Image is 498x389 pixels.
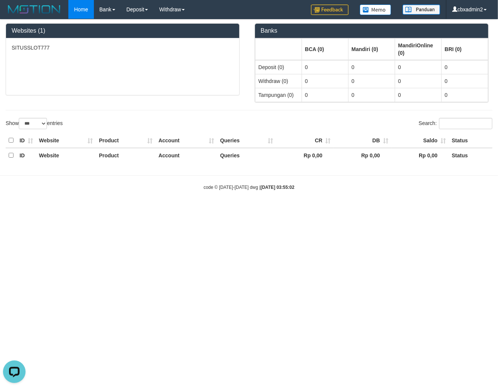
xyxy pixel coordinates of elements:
h3: Banks [261,27,483,34]
img: MOTION_logo.png [6,4,63,15]
button: Open LiveChat chat widget [3,3,26,26]
img: panduan.png [403,5,440,15]
th: Product [96,148,155,163]
h3: Websites (1) [12,27,234,34]
img: Feedback.jpg [311,5,349,15]
td: Deposit (0) [255,60,302,74]
p: SITUSSLOT777 [12,44,234,51]
input: Search: [439,118,492,129]
td: 0 [442,60,488,74]
th: Group: activate to sort column ascending [255,38,302,60]
th: Group: activate to sort column ascending [442,38,488,60]
td: 0 [349,88,395,102]
th: Account [155,148,217,163]
th: Rp 0,00 [391,148,449,163]
td: 0 [302,60,349,74]
label: Show entries [6,118,63,129]
th: Rp 0,00 [276,148,334,163]
td: 0 [442,88,488,102]
td: 0 [395,60,442,74]
th: DB [334,133,391,148]
th: CR [276,133,334,148]
td: 0 [302,74,349,88]
td: 0 [395,74,442,88]
td: 0 [302,88,349,102]
th: Website [36,133,96,148]
th: Queries [217,133,276,148]
th: Website [36,148,96,163]
img: Button%20Memo.svg [360,5,391,15]
th: Group: activate to sort column ascending [302,38,349,60]
th: Queries [217,148,276,163]
th: ID [17,148,36,163]
label: Search: [419,118,492,129]
th: Product [96,133,155,148]
th: Group: activate to sort column ascending [395,38,442,60]
td: Tampungan (0) [255,88,302,102]
small: code © [DATE]-[DATE] dwg | [204,185,294,190]
td: 0 [349,60,395,74]
td: 0 [442,74,488,88]
th: Account [155,133,217,148]
th: Rp 0,00 [334,148,391,163]
th: Status [449,133,492,148]
td: 0 [395,88,442,102]
select: Showentries [19,118,47,129]
th: ID [17,133,36,148]
th: Group: activate to sort column ascending [349,38,395,60]
th: Status [449,148,492,163]
strong: [DATE] 03:55:02 [261,185,294,190]
th: Saldo [391,133,449,148]
td: Withdraw (0) [255,74,302,88]
td: 0 [349,74,395,88]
